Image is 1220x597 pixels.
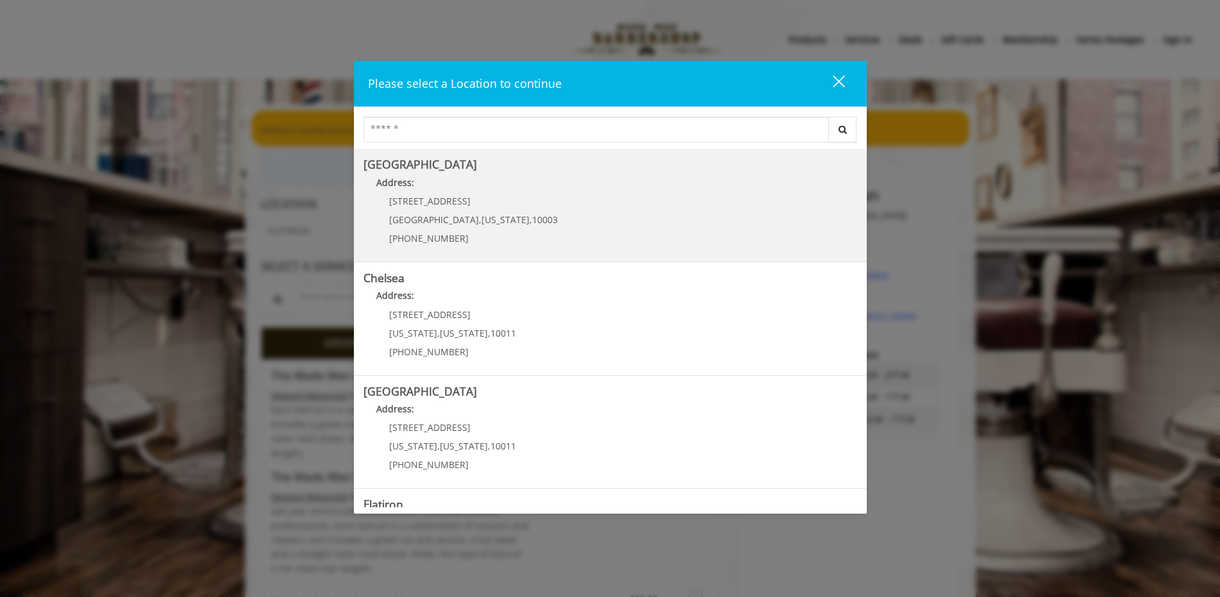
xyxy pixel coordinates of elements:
[363,496,403,512] b: Flatiron
[389,308,471,321] span: [STREET_ADDRESS]
[479,214,481,226] span: ,
[368,76,562,91] span: Please select a Location to continue
[488,327,490,339] span: ,
[389,346,469,358] span: [PHONE_NUMBER]
[389,440,437,452] span: [US_STATE]
[818,74,844,94] div: close dialog
[389,421,471,433] span: [STREET_ADDRESS]
[490,440,516,452] span: 10011
[363,117,857,149] div: Center Select
[437,440,440,452] span: ,
[376,403,414,415] b: Address:
[376,176,414,189] b: Address:
[363,117,829,142] input: Search Center
[389,195,471,207] span: [STREET_ADDRESS]
[389,232,469,244] span: [PHONE_NUMBER]
[481,214,530,226] span: [US_STATE]
[488,440,490,452] span: ,
[389,458,469,471] span: [PHONE_NUMBER]
[809,71,853,97] button: close dialog
[490,327,516,339] span: 10011
[440,327,488,339] span: [US_STATE]
[376,289,414,301] b: Address:
[440,440,488,452] span: [US_STATE]
[530,214,532,226] span: ,
[532,214,558,226] span: 10003
[363,156,477,172] b: [GEOGRAPHIC_DATA]
[437,327,440,339] span: ,
[835,125,850,134] i: Search button
[389,327,437,339] span: [US_STATE]
[389,214,479,226] span: [GEOGRAPHIC_DATA]
[363,270,405,285] b: Chelsea
[363,383,477,399] b: [GEOGRAPHIC_DATA]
